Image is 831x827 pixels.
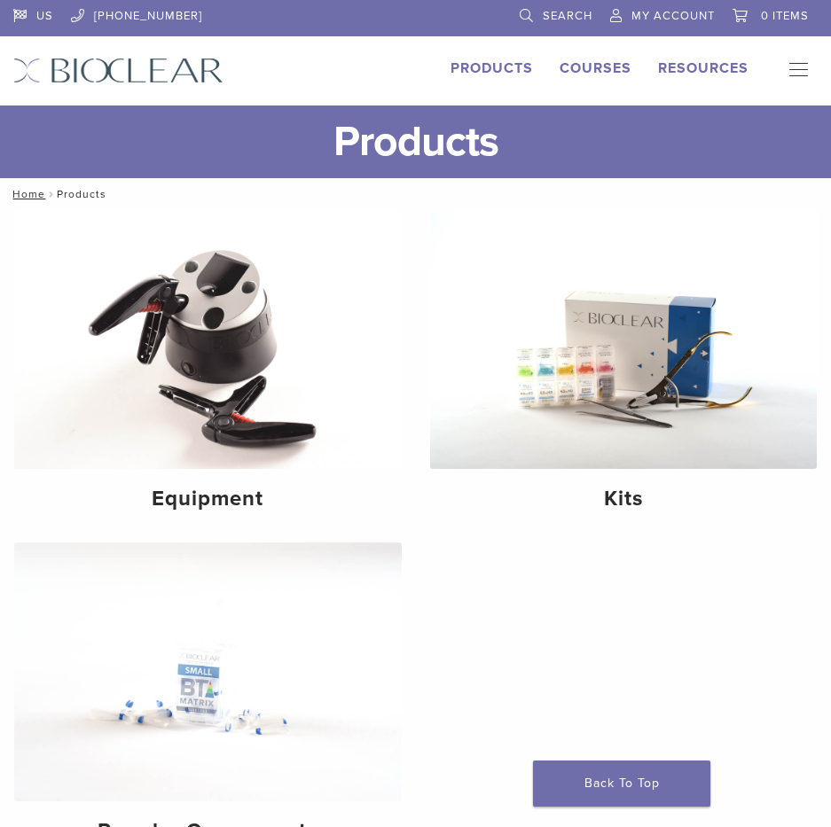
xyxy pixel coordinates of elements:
[658,59,749,77] a: Resources
[14,211,402,469] img: Equipment
[775,58,818,84] nav: Primary Navigation
[533,761,710,807] a: Back To Top
[430,211,818,469] img: Kits
[14,211,402,527] a: Equipment
[430,211,818,527] a: Kits
[14,542,402,800] img: Reorder Components
[761,9,809,23] span: 0 items
[444,483,804,515] h4: Kits
[560,59,631,77] a: Courses
[543,9,592,23] span: Search
[28,483,388,515] h4: Equipment
[13,58,223,83] img: Bioclear
[7,188,45,200] a: Home
[45,190,57,199] span: /
[631,9,715,23] span: My Account
[451,59,533,77] a: Products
